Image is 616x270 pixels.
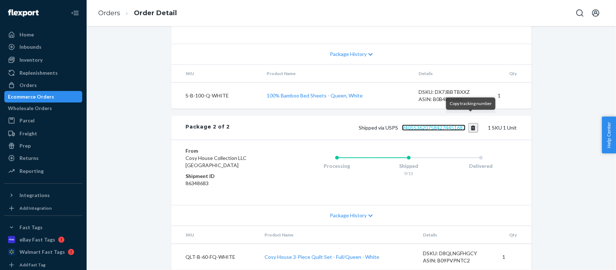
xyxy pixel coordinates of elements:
div: Shipped [373,162,445,170]
div: eBay Fast Tags [19,236,55,243]
a: 9405536207584274451687 [402,125,466,131]
th: Product Name [261,65,413,83]
div: Home [19,31,34,38]
span: Copy tracking number [450,101,492,106]
a: Add Fast Tag [4,261,82,269]
div: Inbounds [19,43,41,51]
dd: 86348683 [186,180,272,187]
span: Shipped via USPS [359,125,478,131]
dt: Shipment ID [186,173,272,180]
div: Prep [19,142,31,149]
button: Open account menu [589,6,603,20]
div: Add Fast Tag [19,262,45,268]
td: QLT-B-60-FQ-WHITE [171,244,259,270]
div: Delivered [445,162,517,170]
div: Wholesale Orders [8,105,52,112]
div: Orders [19,82,37,89]
td: 1 [492,82,532,109]
td: 1 [497,244,532,270]
div: Processing [301,162,373,170]
th: SKU [171,226,259,244]
div: Fast Tags [19,224,43,231]
th: SKU [171,65,261,83]
div: Inventory [19,56,43,64]
a: Replenishments [4,67,82,79]
a: Parcel [4,115,82,126]
button: Help Center [602,117,616,153]
div: DSKU: D8QLNGFHGCY [423,250,491,257]
span: Package History [330,212,367,219]
a: Ecommerce Orders [4,91,82,103]
div: 1 SKU 1 Unit [230,123,517,132]
span: Package History [330,51,367,58]
a: Wholesale Orders [4,103,82,114]
button: Integrations [4,190,82,201]
button: Copy tracking number [468,123,478,132]
a: Inbounds [4,41,82,53]
div: 9/15 [373,170,445,177]
img: Flexport logo [8,9,39,17]
th: Details [417,226,497,244]
td: S-B-100-Q-WHITE [171,82,261,109]
th: Product Name [259,226,418,244]
div: Returns [19,154,39,162]
a: Returns [4,152,82,164]
div: Reporting [19,167,44,175]
a: Add Integration [4,204,82,213]
span: Cosy House Collection LLC [GEOGRAPHIC_DATA] [186,155,247,168]
a: Reporting [4,165,82,177]
a: Walmart Fast Tags [4,246,82,258]
div: Integrations [19,192,50,199]
div: ASIN: B0B4BLHJ43 [419,96,486,103]
button: Open Search Box [573,6,587,20]
div: Package 2 of 2 [186,123,230,132]
div: Freight [19,130,37,137]
a: Orders [98,9,120,17]
div: DSKU: DX7JBBTBXXZ [419,88,486,96]
a: eBay Fast Tags [4,234,82,245]
a: Prep [4,140,82,152]
a: Order Detail [134,9,177,17]
dt: From [186,147,272,154]
div: ASIN: B09PVPNTC2 [423,257,491,264]
button: Fast Tags [4,222,82,233]
div: Walmart Fast Tags [19,248,65,256]
button: Close Navigation [68,6,82,20]
th: Details [413,65,492,83]
ol: breadcrumbs [92,3,183,24]
a: Home [4,29,82,40]
div: Replenishments [19,69,58,77]
a: Freight [4,128,82,139]
a: Cosy House 3-Piece Quilt Set - Full/Queen - White [265,254,380,260]
th: Qty [492,65,532,83]
th: Qty [497,226,532,244]
div: Parcel [19,117,35,124]
div: Ecommerce Orders [8,93,54,100]
a: Inventory [4,54,82,66]
div: Add Integration [19,205,52,211]
a: 100% Bamboo Bed Sheets - Queen, White [267,92,363,99]
a: Orders [4,79,82,91]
